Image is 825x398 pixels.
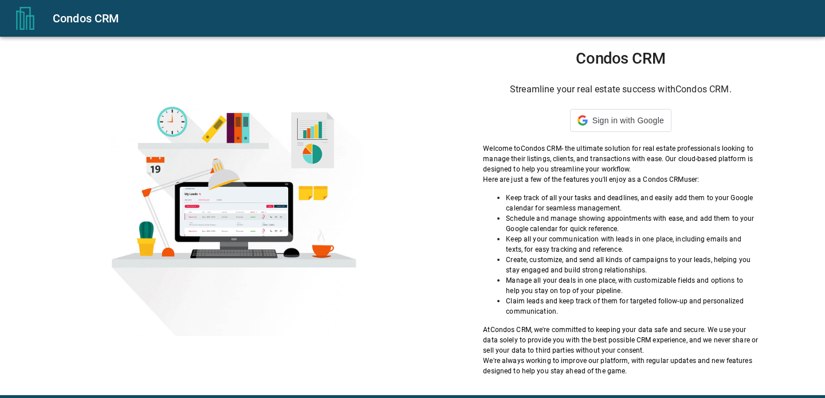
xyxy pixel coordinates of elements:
[506,193,758,213] p: Keep track of all your tasks and deadlines, and easily add them to your Google calendar for seaml...
[53,9,811,28] div: Condos CRM
[483,49,758,68] h1: Condos CRM
[483,174,758,185] p: Here are just a few of the features you'll enjoy as a Condos CRM user:
[506,234,758,255] p: Keep all your communication with leads in one place, including emails and texts, for easy trackin...
[592,116,664,125] span: Sign in with Google
[506,255,758,275] p: Create, customize, and send all kinds of campaigns to your leads, helping you stay engaged and bu...
[483,356,758,376] p: We're always working to improve our platform, with regular updates and new features designed to h...
[506,213,758,234] p: Schedule and manage showing appointments with ease, and add them to your Google calendar for quic...
[483,81,758,97] h6: Streamline your real estate success with Condos CRM .
[506,275,758,296] p: Manage all your deals in one place, with customizable fields and options to help you stay on top ...
[483,325,758,356] p: At Condos CRM , we're committed to keeping your data safe and secure. We use your data solely to ...
[506,296,758,317] p: Claim leads and keep track of them for targeted follow-up and personalized communication.
[483,143,758,174] p: Welcome to Condos CRM - the ultimate solution for real estate professionals looking to manage the...
[570,109,671,132] div: Sign in with Google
